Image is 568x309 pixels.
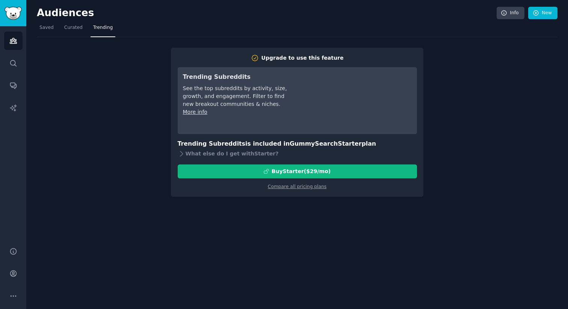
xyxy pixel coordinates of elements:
button: BuyStarter($29/mo) [178,164,417,178]
div: What else do I get with Starter ? [178,149,417,159]
h2: Audiences [37,7,497,19]
div: Buy Starter ($ 29 /mo ) [272,167,331,175]
span: Trending [93,24,113,31]
div: See the top subreddits by activity, size, growth, and engagement. Filter to find new breakout com... [183,84,289,108]
span: GummySearch Starter [290,140,361,147]
span: Saved [39,24,54,31]
a: Saved [37,22,56,37]
a: Compare all pricing plans [268,184,326,189]
a: More info [183,109,207,115]
h3: Trending Subreddits is included in plan [178,139,417,149]
span: Curated [64,24,83,31]
div: Upgrade to use this feature [261,54,344,62]
a: Trending [91,22,115,37]
h3: Trending Subreddits [183,72,289,82]
img: GummySearch logo [5,7,22,20]
a: Curated [62,22,85,37]
iframe: YouTube video player [299,72,412,129]
a: Info [497,7,524,20]
a: New [528,7,557,20]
